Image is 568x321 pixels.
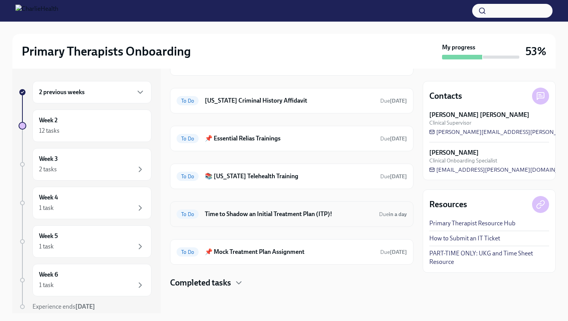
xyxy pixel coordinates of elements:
[177,174,199,179] span: To Do
[380,98,407,104] span: Due
[177,246,407,258] a: To Do📌 Mock Treatment Plan AssignmentDue[DATE]
[429,219,515,228] a: Primary Therapist Resource Hub
[19,110,151,142] a: Week 212 tasks
[380,173,407,180] span: Due
[429,111,529,119] strong: [PERSON_NAME] [PERSON_NAME]
[429,119,471,127] span: Clinical Supervisor
[32,81,151,103] div: 2 previous weeks
[205,210,373,218] h6: Time to Shadow an Initial Treatment Plan (ITP)!
[390,98,407,104] strong: [DATE]
[380,135,407,142] span: Due
[390,135,407,142] strong: [DATE]
[39,155,58,163] h6: Week 3
[39,281,54,289] div: 1 task
[177,132,407,145] a: To Do📌 Essential Relias TrainingsDue[DATE]
[39,165,57,174] div: 2 tasks
[39,193,58,202] h6: Week 4
[19,225,151,258] a: Week 51 task
[380,97,407,105] span: August 17th, 2025 09:00
[429,90,462,102] h4: Contacts
[39,127,60,135] div: 12 tasks
[39,270,58,279] h6: Week 6
[39,116,58,125] h6: Week 2
[170,277,413,289] div: Completed tasks
[390,249,407,255] strong: [DATE]
[205,172,374,181] h6: 📚 [US_STATE] Telehealth Training
[442,43,475,52] strong: My progress
[429,249,549,266] a: PART-TIME ONLY: UKG and Time Sheet Resource
[205,134,374,143] h6: 📌 Essential Relias Trainings
[380,249,407,255] span: Due
[390,173,407,180] strong: [DATE]
[39,242,54,251] div: 1 task
[177,208,407,220] a: To DoTime to Shadow an Initial Treatment Plan (ITP)!Duein a day
[39,232,58,240] h6: Week 5
[389,211,407,218] strong: in a day
[177,170,407,182] a: To Do📚 [US_STATE] Telehealth TrainingDue[DATE]
[205,96,374,105] h6: [US_STATE] Criminal History Affidavit
[429,157,497,164] span: Clinical Onboarding Specialist
[177,136,199,142] span: To Do
[379,211,407,218] span: August 16th, 2025 09:00
[525,44,546,58] h3: 53%
[429,149,479,157] strong: [PERSON_NAME]
[429,199,467,210] h4: Resources
[380,248,407,256] span: August 15th, 2025 09:00
[32,303,95,310] span: Experience ends
[177,211,199,217] span: To Do
[75,303,95,310] strong: [DATE]
[15,5,58,17] img: CharlieHealth
[380,135,407,142] span: August 18th, 2025 09:00
[177,95,407,107] a: To Do[US_STATE] Criminal History AffidavitDue[DATE]
[380,173,407,180] span: August 18th, 2025 09:00
[170,277,231,289] h4: Completed tasks
[177,98,199,104] span: To Do
[19,148,151,181] a: Week 32 tasks
[22,44,191,59] h2: Primary Therapists Onboarding
[177,249,199,255] span: To Do
[205,248,374,256] h6: 📌 Mock Treatment Plan Assignment
[379,211,407,218] span: Due
[19,187,151,219] a: Week 41 task
[19,264,151,296] a: Week 61 task
[39,204,54,212] div: 1 task
[39,88,85,96] h6: 2 previous weeks
[429,234,500,243] a: How to Submit an IT Ticket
